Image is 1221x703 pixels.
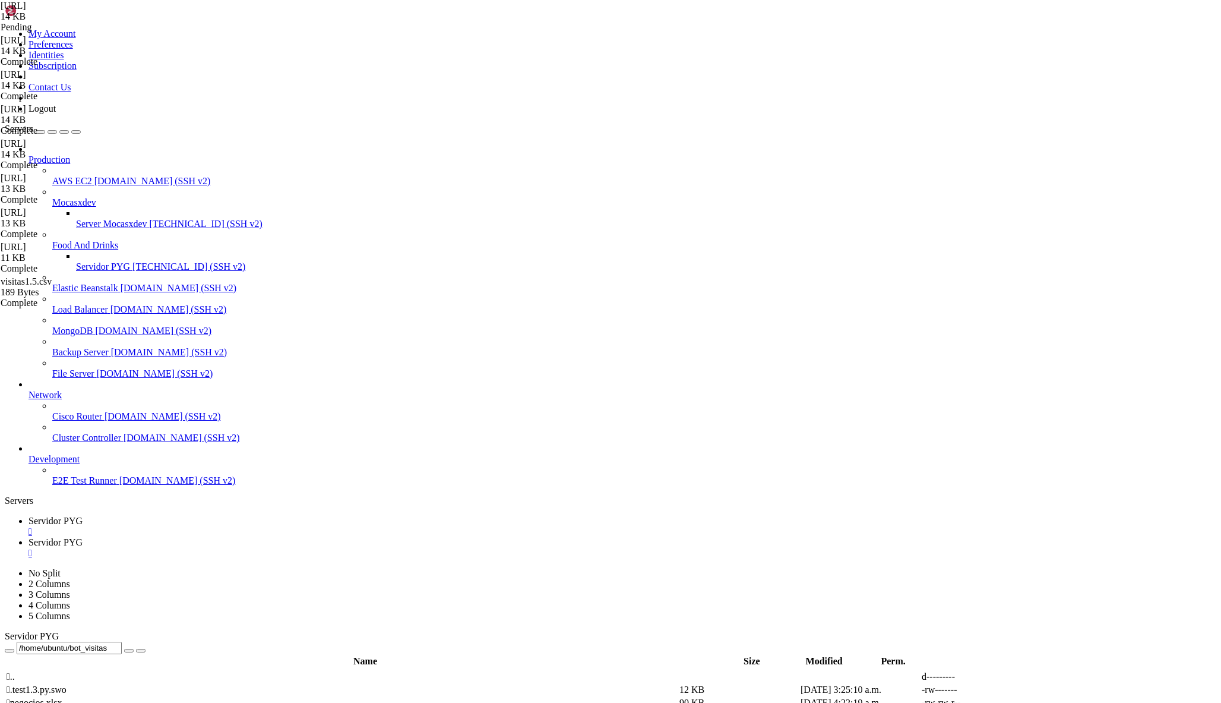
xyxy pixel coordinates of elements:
[5,193,1066,203] x-row: compliance features.
[1,276,119,298] span: visitas1.5.csv
[1,46,119,56] div: 14 KB
[1,115,119,125] div: 14 KB
[1,173,119,194] span: ventas1.3.py
[1,160,119,171] div: Complete
[1,22,119,33] div: Pending
[1,91,119,102] div: Complete
[1,287,119,298] div: 189 Bytes
[1,1,119,22] span: ventas1.3.py
[1,242,26,252] span: [URL]
[1,218,119,229] div: 13 KB
[1,298,119,308] div: Complete
[5,103,1066,114] x-row: Memory usage: 14%
[1,70,119,91] span: ventas1.3.py
[5,232,1066,242] x-row: Expanded Security Maintenance for Applications is not enabled.
[1,229,119,239] div: Complete
[1,80,119,91] div: 14 KB
[1,207,26,217] span: [URL]
[5,64,1066,74] x-row: System information as of [DATE]
[5,24,1066,34] x-row: * Documentation: [URL][DOMAIN_NAME]
[5,182,1066,193] x-row: * Ubuntu Pro delivers the most comprehensive open source security and
[1,1,26,11] span: [URL]
[5,291,1066,301] x-row: Learn more about enabling ESM Apps service at [URL][DOMAIN_NAME]
[1,173,26,183] span: [URL]
[1,263,119,274] div: Complete
[5,370,114,380] span: ubuntu@ip-172-31-32-158
[5,114,1066,124] x-row: Swap usage: 0%
[1,56,119,67] div: Complete
[5,380,1066,390] x-row: Bot corriendo...
[5,163,1066,173] x-row: IPv4 address for ens5: [TECHNICAL_ID]
[1,149,119,160] div: 14 KB
[1,104,26,114] span: [URL]
[5,390,10,400] div: (0, 39)
[1,104,119,125] span: ventas1.3.py
[1,194,119,205] div: Complete
[5,252,1066,262] x-row: 98 updates can be applied immediately.
[5,94,1066,104] x-row: Usage of /: 8.1% of 992.25GB
[1,242,119,263] span: ventas1.3.py
[119,361,124,370] span: ~
[5,380,15,390] span: 🤖
[5,351,1066,361] x-row: Last login: [DATE] from [TECHNICAL_ID]
[5,133,1066,143] x-row: Users logged in: 0
[1,125,119,136] div: Complete
[5,84,1066,94] x-row: System load: 0.005859375
[119,370,181,380] span: ~/bot_visitas
[5,261,1066,272] x-row: To see these additional updates run: apt list --upgradable
[5,212,1066,222] x-row: [URL][DOMAIN_NAME]
[5,143,1066,153] x-row: IPv4 address for br-c42e4ca720ee: [TECHNICAL_ID]
[1,207,119,229] span: ventas1.3.py
[5,361,1066,371] x-row: : $ cd bot_visitas/
[5,282,1066,292] x-row: 5 additional security updates can be applied with ESM Apps.
[1,138,26,149] span: [URL]
[5,361,114,370] span: ubuntu@ip-172-31-32-158
[1,276,52,286] span: visitas1.5.csv
[1,138,119,160] span: ventas1.3.py
[1,11,119,22] div: 14 KB
[5,45,1066,55] x-row: * Support: [URL][DOMAIN_NAME]
[1,184,119,194] div: 13 KB
[5,370,1066,380] x-row: : $ python3 [URL]
[5,34,1066,45] x-row: * Management: [URL][DOMAIN_NAME]
[1,70,26,80] span: [URL]
[5,124,1066,134] x-row: Processes: 134
[1,35,119,56] span: ventas1.3.py
[5,311,1066,321] x-row: New release '24.04.3 LTS' available.
[5,153,1066,163] x-row: IPv4 address for docker0: [TECHNICAL_ID]
[1,35,26,45] span: [URL]
[5,321,1066,331] x-row: Run 'do-release-upgrade' to upgrade to it.
[1,253,119,263] div: 11 KB
[5,5,1066,15] x-row: Welcome to Ubuntu 22.04.4 LTS (GNU/Linux 6.8.0-1039-aws x86_64)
